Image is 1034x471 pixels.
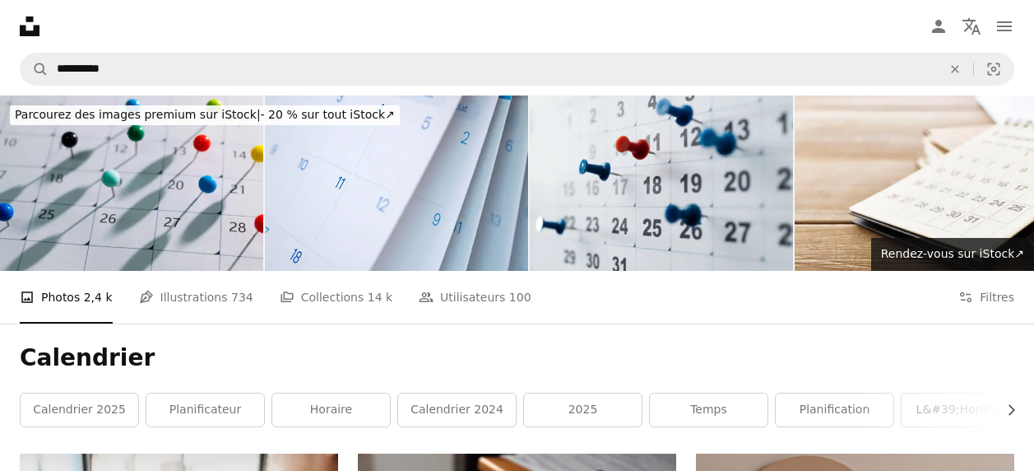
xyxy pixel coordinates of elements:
a: 2025 [524,394,642,427]
span: 100 [509,288,531,306]
button: Effacer [937,54,973,85]
a: Utilisateurs 100 [419,271,531,324]
a: horaire [272,394,390,427]
a: Calendrier 2025 [21,394,138,427]
span: Parcourez des images premium sur iStock | [15,108,261,121]
span: - 20 % sur tout iStock ↗ [15,108,395,121]
a: Rendez-vous sur iStock↗ [871,238,1034,271]
button: Recherche de visuels [974,54,1013,85]
a: Illustrations 734 [139,271,253,324]
a: planificateur [146,394,264,427]
a: Collections 14 k [280,271,392,324]
span: 14 k [368,288,392,306]
button: Filtres [958,271,1014,324]
button: Menu [988,10,1021,43]
h1: Calendrier [20,343,1014,373]
button: Rechercher sur Unsplash [21,54,49,85]
a: temps [650,394,767,427]
span: Rendez-vous sur iStock ↗ [881,247,1024,260]
a: Calendrier 2024 [398,394,516,427]
a: Accueil — Unsplash [20,16,39,36]
span: 734 [231,288,253,306]
form: Rechercher des visuels sur tout le site [20,53,1014,86]
button: Langue [955,10,988,43]
img: Épingles miniatures sur un calendrier [530,96,793,271]
a: Connexion / S’inscrire [922,10,955,43]
a: planification [776,394,893,427]
button: faire défiler la liste vers la droite [996,394,1014,427]
img: Abstract blur calendar page flipping sheet close up background business schedule planning appoint... [265,96,528,271]
a: l&#39;horloge [902,394,1019,427]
